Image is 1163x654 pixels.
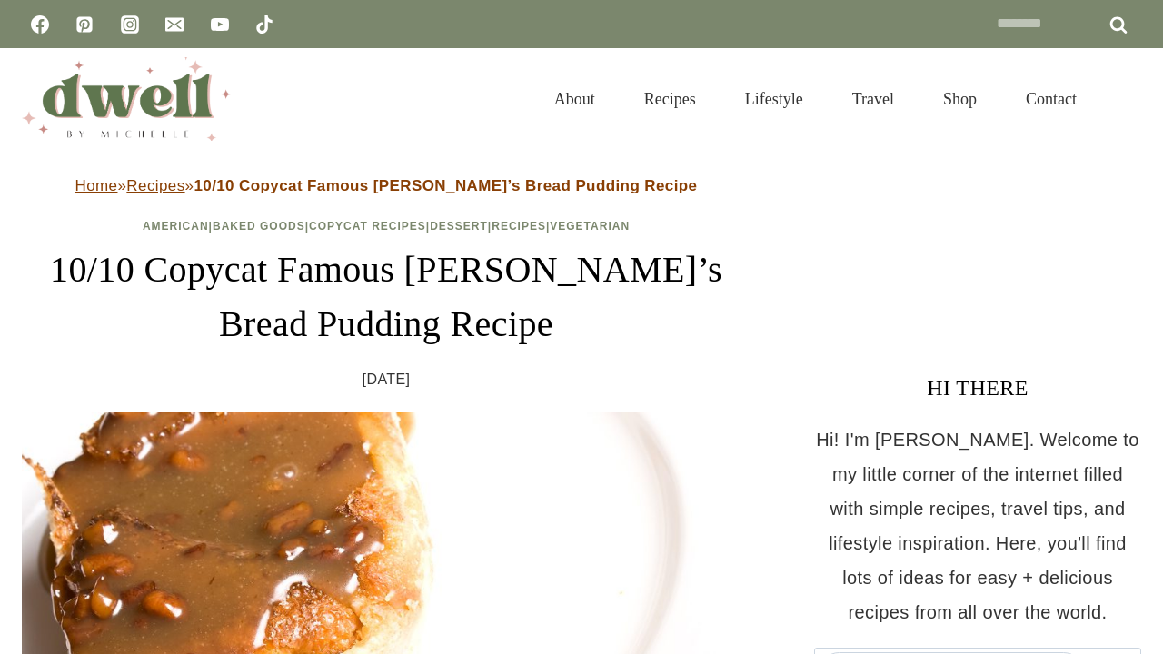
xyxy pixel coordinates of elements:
[1001,67,1101,131] a: Contact
[430,220,488,233] a: Dessert
[309,220,426,233] a: Copycat Recipes
[112,6,148,43] a: Instagram
[492,220,546,233] a: Recipes
[22,6,58,43] a: Facebook
[75,177,118,194] a: Home
[919,67,1001,131] a: Shop
[721,67,828,131] a: Lifestyle
[202,6,238,43] a: YouTube
[66,6,103,43] a: Pinterest
[213,220,305,233] a: Baked Goods
[22,243,750,352] h1: 10/10 Copycat Famous [PERSON_NAME]’s Bread Pudding Recipe
[143,220,630,233] span: | | | | |
[156,6,193,43] a: Email
[814,422,1141,629] p: Hi! I'm [PERSON_NAME]. Welcome to my little corner of the internet filled with simple recipes, tr...
[530,67,1101,131] nav: Primary Navigation
[194,177,697,194] strong: 10/10 Copycat Famous [PERSON_NAME]’s Bread Pudding Recipe
[828,67,919,131] a: Travel
[246,6,283,43] a: TikTok
[143,220,209,233] a: American
[550,220,630,233] a: Vegetarian
[22,57,231,141] img: DWELL by michelle
[126,177,184,194] a: Recipes
[75,177,698,194] span: » »
[363,366,411,393] time: [DATE]
[620,67,721,131] a: Recipes
[814,372,1141,404] h3: HI THERE
[530,67,620,131] a: About
[1110,84,1141,114] button: View Search Form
